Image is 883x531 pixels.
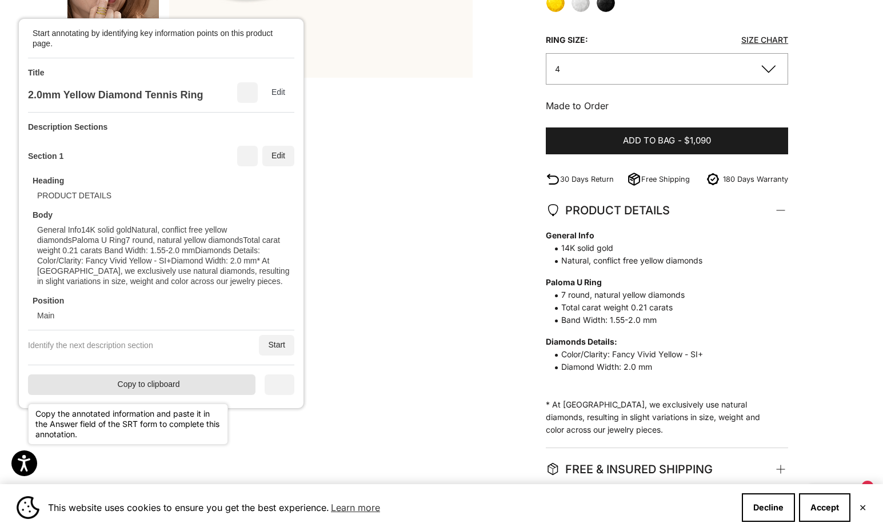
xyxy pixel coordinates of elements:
[546,301,777,314] span: Total carat weight 0.21 carats
[28,89,203,101] div: 2.0mm Yellow Diamond Tennis Ring
[546,254,777,267] span: Natural, conflict free yellow diamonds
[684,134,711,148] span: $1,090
[546,348,777,361] span: Color/Clarity: Fancy Vivid Yellow - SI+
[28,151,63,161] div: Section 1
[799,493,850,522] button: Accept
[329,499,382,516] a: Learn more
[741,35,788,45] a: Size Chart
[859,504,866,511] button: Close
[262,146,294,166] div: Edit
[742,493,795,522] button: Decline
[237,146,258,166] div: Delete
[546,460,713,479] span: FREE & INSURED SHIPPING
[546,201,670,220] span: PRODUCT DETAILS
[560,173,614,185] p: 30 Days Return
[546,229,777,436] p: * At [GEOGRAPHIC_DATA], we exclusively use natural diamonds, resulting in slight variations in si...
[262,82,294,103] div: Edit
[37,310,54,321] div: Main
[28,404,228,445] div: Copy the annotated information and paste it in the Answer field of the SRT form to complete this ...
[259,335,294,356] div: Start
[33,28,278,49] div: Start annotating by identifying key information points on this product page.
[546,289,777,301] span: 7 round, natural yellow diamonds
[555,64,560,74] span: 4
[546,361,777,373] span: Diamond Width: 2.0 mm
[546,31,588,49] legend: Ring size:
[28,122,107,132] div: Description Sections
[48,499,733,516] span: This website uses cookies to ensure you get the best experience.
[28,67,45,78] div: Title
[237,82,258,103] div: Delete
[723,173,788,185] p: 180 Days Warranty
[623,134,675,148] span: Add to bag
[546,276,777,289] strong: Paloma U Ring
[546,53,788,85] button: 4
[37,225,290,286] div: General Info14K solid goldNatural, conflict free yellow diamondsPaloma U Ring7 round, natural yel...
[546,314,777,326] span: Band Width: 1.55-2.0 mm
[546,189,788,231] summary: PRODUCT DETAILS
[17,496,39,519] img: Cookie banner
[546,127,788,155] button: Add to bag-$1,090
[546,242,777,254] span: 14K solid gold
[546,229,777,242] strong: General Info
[546,98,788,113] p: Made to Order
[33,296,64,306] div: Position
[33,175,64,186] div: Heading
[28,340,153,350] div: Identify the next description section
[37,190,111,201] div: PRODUCT DETAILS
[33,210,53,220] div: Body
[546,448,788,490] summary: FREE & INSURED SHIPPING
[546,336,777,348] strong: Diamonds Details:
[641,173,690,185] p: Free Shipping
[28,374,255,395] div: Copy to clipboard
